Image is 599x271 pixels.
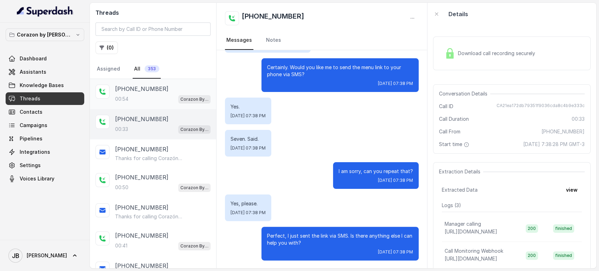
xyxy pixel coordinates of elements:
a: [PERSON_NAME] [6,246,84,265]
span: 353 [145,65,159,72]
span: Integrations [20,148,50,156]
a: Integrations [6,146,84,158]
span: Call From [439,128,460,135]
span: Settings [20,162,41,169]
span: Start time [439,141,471,148]
span: Threads [20,95,40,102]
a: All353 [133,60,161,79]
span: Contacts [20,108,42,115]
span: Download call recording securely [458,50,538,57]
span: Knowledge Bases [20,82,64,89]
span: [URL][DOMAIN_NAME] [445,256,497,262]
p: [PHONE_NUMBER] [115,85,168,93]
a: Settings [6,159,84,172]
a: Notes [265,31,282,50]
span: [DATE] 07:38 PM [378,81,413,86]
span: Campaigns [20,122,47,129]
span: Voices Library [20,175,54,182]
a: Assigned [95,60,121,79]
p: Corazon By [PERSON_NAME] [180,96,208,103]
h2: Threads [95,8,211,17]
p: [PHONE_NUMBER] [115,203,168,212]
p: 00:33 [115,126,128,133]
span: [DATE] 7:38:28 PM GMT-3 [523,141,585,148]
span: CA21ea172db79351f9036cda8c4b9e333c [497,103,585,110]
span: [DATE] 07:38 PM [231,210,266,216]
a: Assistants [6,66,84,78]
span: Conversation Details [439,90,490,97]
span: Dashboard [20,55,47,62]
p: Call Monitoring Webhook [445,247,503,255]
p: 00:54 [115,95,128,103]
span: [PERSON_NAME] [27,252,67,259]
p: [PHONE_NUMBER] [115,115,168,123]
p: [PHONE_NUMBER] [115,262,168,270]
span: [DATE] 07:38 PM [378,249,413,255]
nav: Tabs [225,31,419,50]
span: Pipelines [20,135,42,142]
text: JB [12,252,19,259]
img: light.svg [17,6,73,17]
button: view [562,184,582,196]
p: Thanks for calling Corazón By [PERSON_NAME]! Check out our menu at: [URL][DOMAIN_NAME] Call manag... [115,213,182,220]
p: Certainly. Would you like me to send the menu link to your phone via SMS? [267,64,413,78]
span: Call ID [439,103,453,110]
span: [URL][DOMAIN_NAME] [445,229,497,234]
p: Yes. [231,103,266,110]
span: [PHONE_NUMBER] [541,128,585,135]
p: Thanks for calling Corazón By [PERSON_NAME]! To find more about us: [URL][DOMAIN_NAME] Call manag... [115,155,182,162]
span: finished [553,251,574,260]
span: [DATE] 07:38 PM [378,178,413,183]
nav: Tabs [95,60,211,79]
span: Extraction Details [439,168,483,175]
p: 00:41 [115,242,127,249]
p: [PHONE_NUMBER] [115,231,168,240]
img: Lock Icon [445,48,455,59]
span: Call Duration [439,115,469,123]
span: [DATE] 07:38 PM [231,113,266,119]
span: 200 [526,224,538,233]
span: Extracted Data [442,186,478,193]
p: Details [448,10,468,18]
p: Manager calling [445,220,481,227]
a: Knowledge Bases [6,79,84,92]
span: Assistants [20,68,46,75]
p: Corazon By [PERSON_NAME] [180,184,208,191]
p: 00:50 [115,184,128,191]
a: Voices Library [6,172,84,185]
input: Search by Call ID or Phone Number [95,22,211,36]
p: Corazon By [PERSON_NAME] [180,126,208,133]
a: Campaigns [6,119,84,132]
a: Pipelines [6,132,84,145]
span: [DATE] 07:38 PM [231,145,266,151]
h2: [PHONE_NUMBER] [242,11,304,25]
p: Yes, please. [231,200,266,207]
p: Perfect, I just sent the link via SMS. Is there anything else I can help you with? [267,232,413,246]
span: 200 [526,251,538,260]
p: Logs ( 3 ) [442,202,582,209]
a: Messages [225,31,253,50]
p: [PHONE_NUMBER] [115,173,168,181]
p: I am sorry, can you repeat that? [339,168,413,175]
a: Threads [6,92,84,105]
p: Corazon by [PERSON_NAME] [17,31,73,39]
p: Seven. Said. [231,135,266,143]
p: [PHONE_NUMBER] [115,145,168,153]
p: Corazon By [PERSON_NAME] [180,243,208,250]
a: Contacts [6,106,84,118]
button: (0) [95,41,118,54]
span: 00:33 [572,115,585,123]
span: finished [553,224,574,233]
button: Corazon by [PERSON_NAME] [6,28,84,41]
a: Dashboard [6,52,84,65]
